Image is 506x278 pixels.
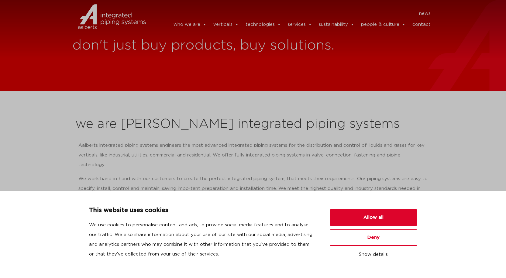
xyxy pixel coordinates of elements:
nav: Menu [155,9,431,19]
p: We work hand-in-hand with our customers to create the perfect integrated piping system, that meet... [78,174,428,203]
p: We use cookies to personalise content and ads, to provide social media features and to analyse ou... [89,220,315,259]
a: verticals [213,19,239,31]
a: who we are [174,19,207,31]
a: people & culture [361,19,406,31]
button: Show details [330,249,417,260]
button: Allow all [330,209,417,226]
a: contact [412,19,431,31]
p: Aalberts integrated piping systems engineers the most advanced integrated piping systems for the ... [78,141,428,170]
h2: we are [PERSON_NAME] integrated piping systems [75,117,431,132]
a: services [288,19,312,31]
button: Deny [330,229,417,246]
a: technologies [246,19,281,31]
p: This website uses cookies [89,206,315,215]
a: sustainability [319,19,354,31]
a: news [419,9,431,19]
